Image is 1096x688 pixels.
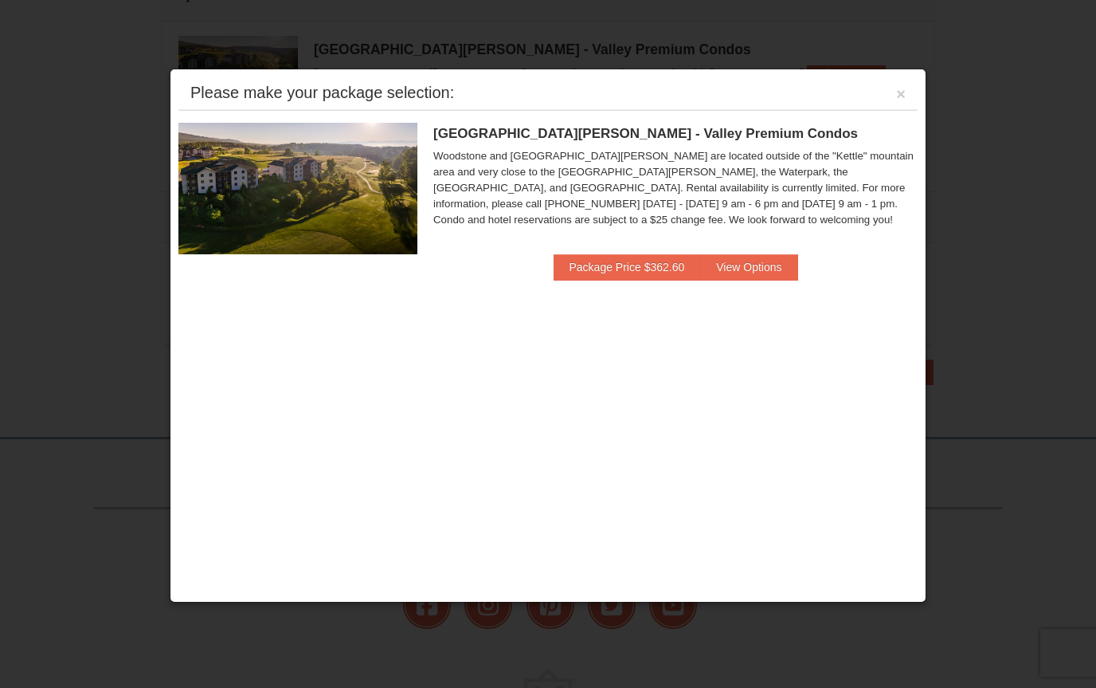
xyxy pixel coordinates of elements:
[178,123,417,254] img: 19219041-4-ec11c166.jpg
[554,254,701,280] button: Package Price $362.60
[700,254,797,280] button: View Options
[433,126,858,141] span: [GEOGRAPHIC_DATA][PERSON_NAME] - Valley Premium Condos
[896,86,906,102] button: ×
[190,85,454,100] div: Please make your package selection:
[433,148,918,228] div: Woodstone and [GEOGRAPHIC_DATA][PERSON_NAME] are located outside of the "Kettle" mountain area an...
